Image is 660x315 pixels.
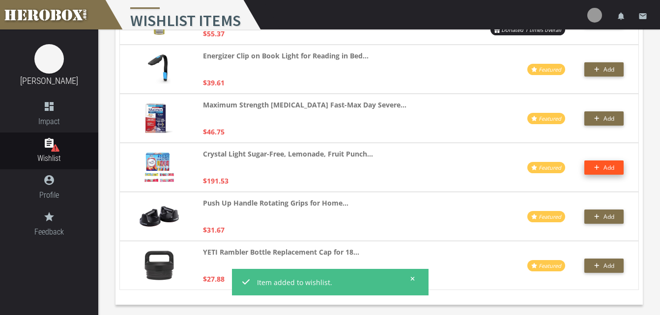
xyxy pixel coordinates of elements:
p: $191.53 [203,175,229,186]
strong: Push Up Handle Rotating Grips for Home... [203,197,348,209]
img: 81DRC97MzmS._AC_UL320_.jpg [145,104,172,133]
p: $55.37 [203,28,225,39]
span: Add [603,212,614,221]
i: Featured [539,213,561,220]
img: user-image [587,8,602,23]
p: $27.88 [203,273,225,285]
strong: Energizer Clip on Book Light for Reading in Bed... [203,50,369,61]
button: Add [584,111,624,126]
p: $46.75 [203,126,225,137]
i: Donated 1 times overall [501,26,561,33]
i: notifications [617,12,626,21]
i: assignment [43,137,55,149]
p: $39.61 [203,77,225,88]
span: Add [603,114,614,123]
span: Add [603,65,614,74]
i: Featured [539,66,561,73]
button: Add [584,160,624,175]
i: Featured [539,262,561,269]
button: Add [584,62,624,77]
strong: Maximum Strength [MEDICAL_DATA] Fast-Max Day Severe... [203,99,406,110]
img: 61HTQtogZ8L._AC_UL320_.jpg [144,251,174,280]
img: 71cBYwpD+ML._AC_UL320_.jpg [144,153,174,182]
img: 71kWapUlG4L._AC_UL320_.jpg [140,206,179,227]
i: Featured [539,115,561,122]
p: $31.67 [203,224,225,236]
img: 51sYrfZVSlS._AC_UL320_.jpg [148,54,171,84]
i: email [638,12,647,21]
i: Featured [539,164,561,171]
span: Add [603,163,614,172]
strong: Crystal Light Sugar-Free, Lemonade, Fruit Punch... [203,148,373,159]
a: [PERSON_NAME] [20,76,78,86]
span: Add [603,262,614,270]
button: Add [584,210,624,224]
span: Item added to wishlist. [257,277,403,288]
button: Add [584,259,624,273]
strong: YETI Rambler Bottle Replacement Cap for 18... [203,246,359,258]
img: image [34,44,64,74]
